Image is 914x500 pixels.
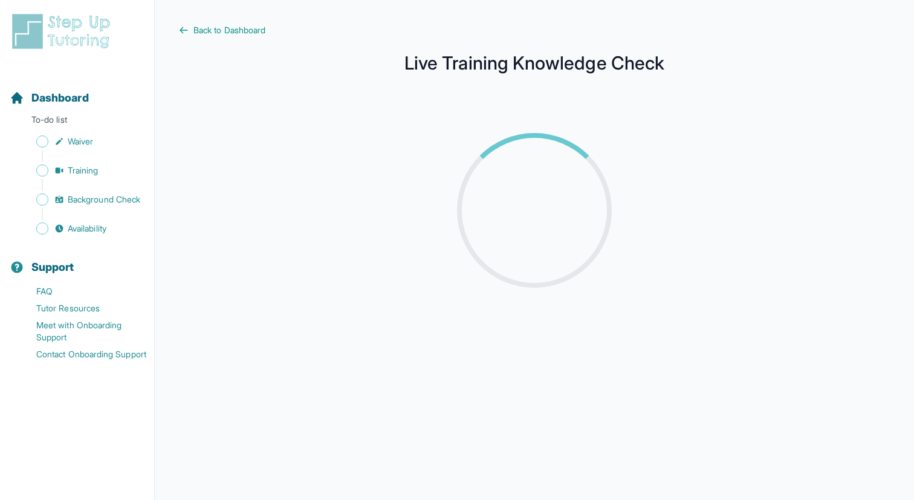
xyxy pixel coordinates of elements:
span: Background Check [68,193,140,206]
h1: Live Training Knowledge Check [179,56,890,70]
a: Waiver [10,133,154,150]
a: Availability [10,220,154,237]
p: To-do list [5,114,149,131]
a: Dashboard [10,89,89,106]
a: Back to Dashboard [179,24,890,36]
img: logo [10,12,117,51]
a: Training [10,162,154,179]
a: Meet with Onboarding Support [10,317,154,346]
button: Support [5,239,149,281]
span: Support [31,259,74,276]
span: Dashboard [31,89,89,106]
a: Tutor Resources [10,300,154,317]
span: Availability [68,222,106,235]
a: Contact Onboarding Support [10,346,154,363]
span: Waiver [68,135,93,148]
span: Back to Dashboard [193,24,265,36]
a: FAQ [10,283,154,300]
a: Background Check [10,191,154,208]
span: Training [68,164,99,177]
button: Dashboard [5,70,149,111]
